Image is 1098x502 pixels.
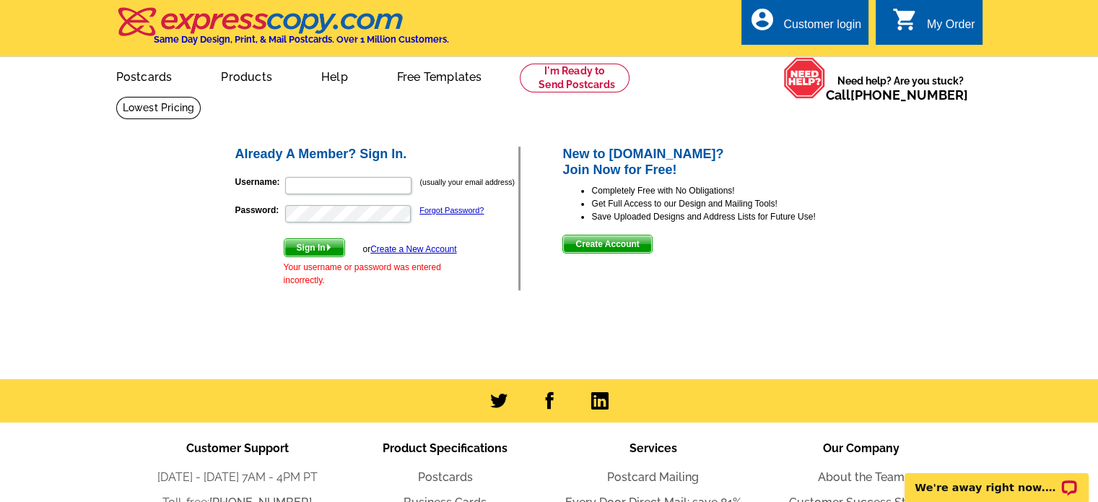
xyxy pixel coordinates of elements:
span: Need help? Are you stuck? [826,74,975,103]
div: My Order [927,18,975,38]
a: Same Day Design, Print, & Mail Postcards. Over 1 Million Customers. [116,17,449,45]
img: help [783,57,826,99]
a: Postcards [93,59,196,92]
span: Call [826,87,968,103]
a: Postcards [418,470,473,484]
button: Create Account [562,235,652,254]
a: [PHONE_NUMBER] [850,87,968,103]
a: Free Templates [374,59,505,92]
li: Save Uploaded Designs and Address Lists for Future Use! [591,210,865,223]
a: Forgot Password? [419,206,484,215]
span: Services [629,441,677,455]
a: Postcard Mailing [607,470,699,484]
span: Our Company [823,441,899,455]
div: Your username or password was entered incorrectly. [284,261,457,287]
a: shopping_cart My Order [892,16,975,34]
span: Customer Support [186,441,289,455]
h4: Same Day Design, Print, & Mail Postcards. Over 1 Million Customers. [154,34,449,45]
h2: Already A Member? Sign In. [235,147,519,163]
a: account_circle Customer login [749,16,861,34]
span: Product Specifications [383,441,507,455]
div: or [362,243,456,256]
div: Customer login [783,18,861,38]
li: [DATE] - [DATE] 7AM - 4PM PT [134,469,341,486]
i: shopping_cart [892,7,918,33]
button: Sign In [284,238,345,257]
a: Create a New Account [370,244,456,254]
i: account_circle [749,7,775,33]
h2: New to [DOMAIN_NAME]? Join Now for Free! [562,147,865,178]
img: button-next-arrow-white.png [326,244,332,251]
label: Username: [235,176,284,189]
span: Sign In [284,239,344,256]
label: Password: [235,204,284,217]
a: Help [298,59,371,92]
a: Products [198,59,295,92]
a: About the Team [818,470,905,484]
small: (usually your email address) [420,178,515,186]
li: Completely Free with No Obligations! [591,184,865,197]
iframe: LiveChat chat widget [895,456,1098,502]
span: Create Account [563,235,651,253]
li: Get Full Access to our Design and Mailing Tools! [591,197,865,210]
